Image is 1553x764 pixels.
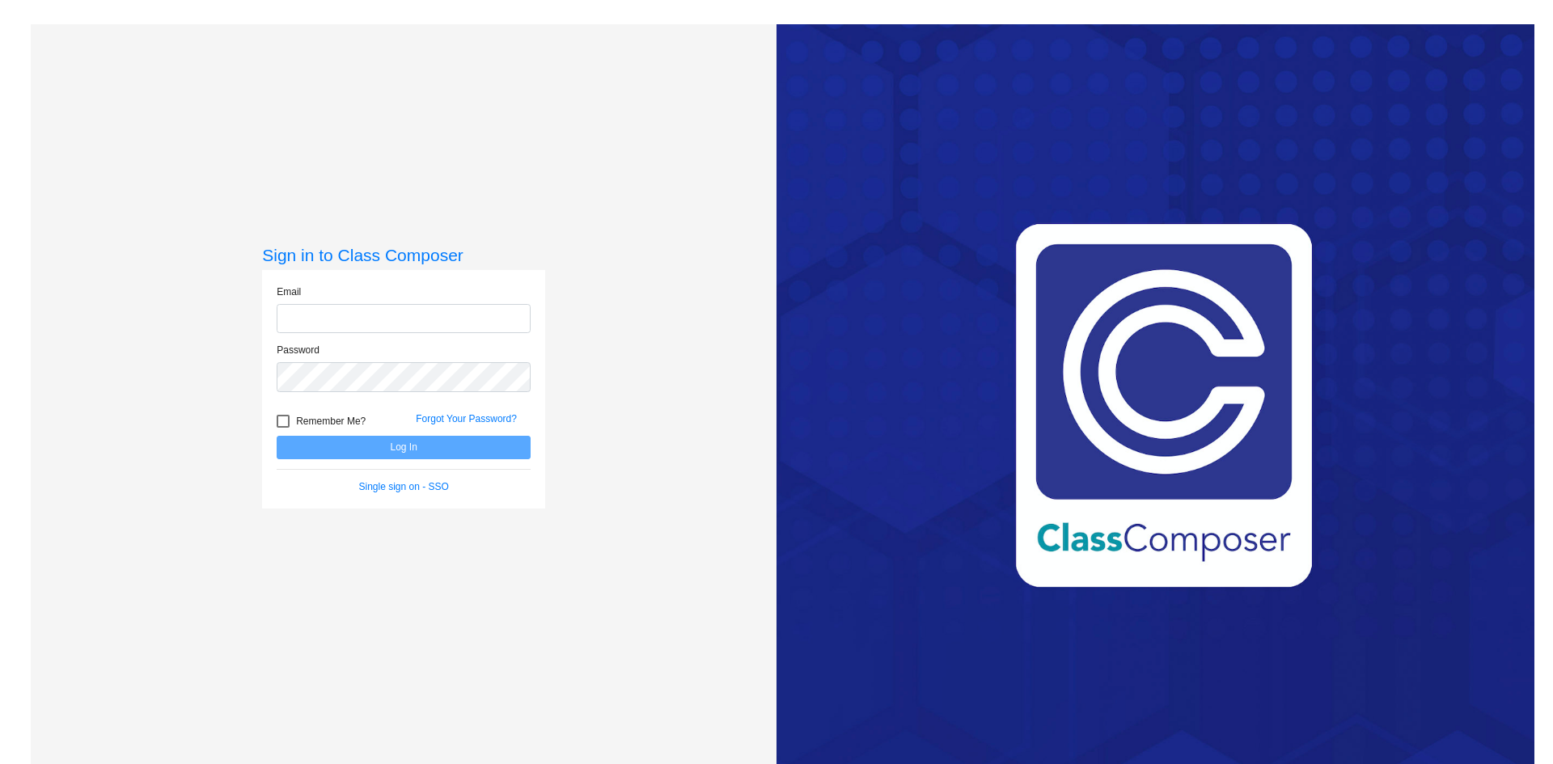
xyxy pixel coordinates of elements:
[277,285,301,299] label: Email
[277,436,531,459] button: Log In
[416,413,517,424] a: Forgot Your Password?
[359,481,449,492] a: Single sign on - SSO
[296,412,366,431] span: Remember Me?
[262,245,545,265] h3: Sign in to Class Composer
[277,343,319,357] label: Password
